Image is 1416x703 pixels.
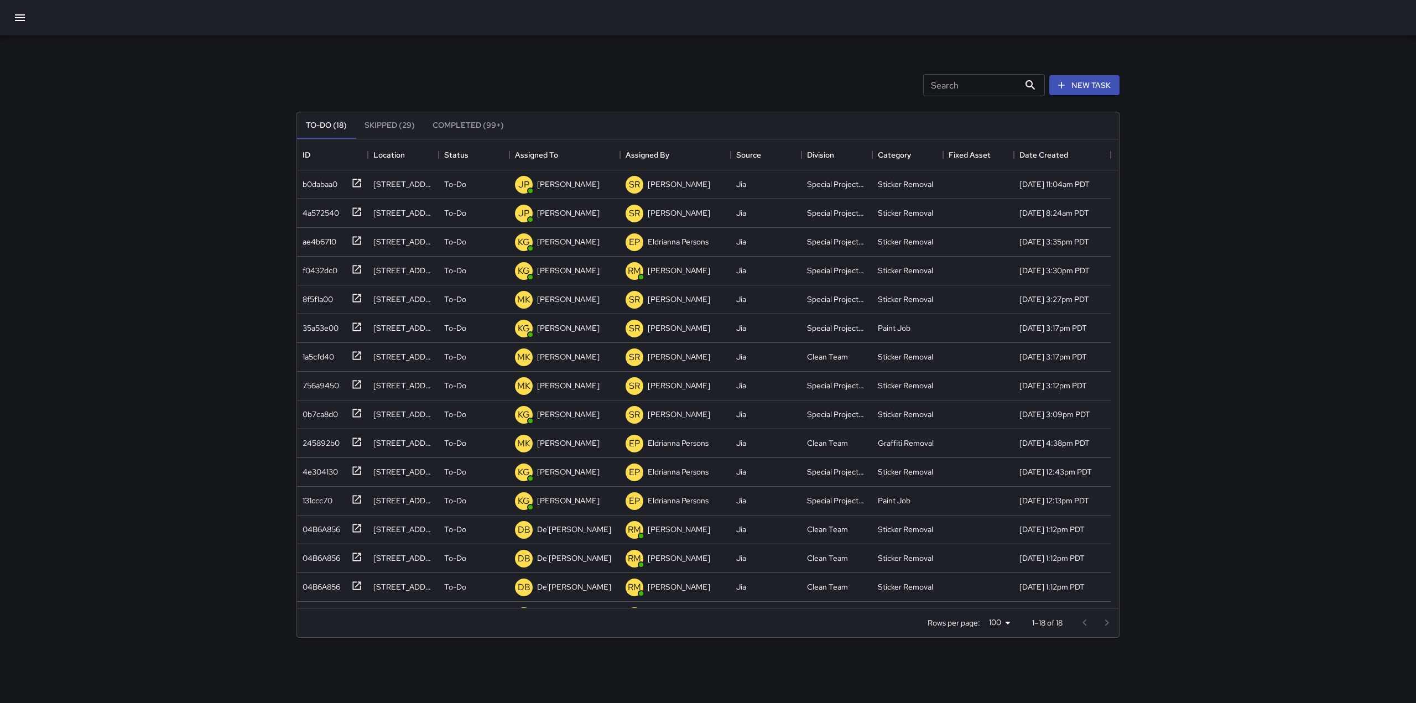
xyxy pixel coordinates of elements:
p: KG [518,494,530,508]
div: Sticker Removal [878,553,933,564]
div: Special Projects Team [807,322,867,334]
div: Jia [736,581,746,592]
p: To-Do [444,466,466,477]
p: To-Do [444,179,466,190]
div: 8/4/2025, 12:13pm PDT [1019,495,1089,506]
div: Jia [736,207,746,218]
div: 1a5cfd40 [298,347,334,362]
p: [PERSON_NAME] [648,409,710,420]
div: 8/11/2025, 11:04am PDT [1019,179,1090,190]
button: To-Do (18) [297,112,356,139]
p: To-Do [444,294,466,305]
p: 1–18 of 18 [1032,617,1063,628]
p: DB [518,552,530,565]
div: Jia [736,236,746,247]
p: SR [629,293,640,306]
div: Paint Job [878,322,910,334]
div: Source [736,139,761,170]
div: 35a53e00 [298,318,339,334]
p: Eldrianna Persons [648,466,709,477]
button: Completed (99+) [424,112,513,139]
p: [PERSON_NAME] [537,438,600,449]
p: [PERSON_NAME] [537,351,600,362]
div: 04B6A856 [298,519,340,535]
div: Jia [736,409,746,420]
p: MK [517,351,530,364]
div: Date Created [1019,139,1068,170]
p: RM [628,523,641,537]
p: To-Do [444,524,466,535]
div: Sticker Removal [878,294,933,305]
div: 8/4/2025, 4:38pm PDT [1019,438,1090,449]
div: 8/6/2025, 3:09pm PDT [1019,409,1090,420]
p: KG [518,322,530,335]
p: RM [628,552,641,565]
div: Clean Team [807,524,848,535]
div: ID [297,139,368,170]
p: [PERSON_NAME] [648,553,710,564]
p: MK [517,379,530,393]
div: Location [368,139,439,170]
div: 4e304130 [298,462,338,477]
div: Special Projects Team [807,495,867,506]
p: De'[PERSON_NAME] [537,553,611,564]
div: 100 [985,615,1014,631]
div: Jia [736,438,746,449]
div: Sticker Removal [878,236,933,247]
div: Special Projects Team [807,409,867,420]
p: [PERSON_NAME] [537,322,600,334]
p: To-Do [444,322,466,334]
div: Sticker Removal [878,380,933,391]
div: Jia [736,466,746,477]
p: [PERSON_NAME] [537,380,600,391]
p: EP [629,437,640,450]
p: [PERSON_NAME] [648,351,710,362]
div: Date Created [1014,139,1111,170]
p: [PERSON_NAME] [648,322,710,334]
div: Special Projects Team [807,380,867,391]
div: 0b7ca8d0 [298,404,338,420]
p: SR [629,351,640,364]
div: Sticker Removal [878,351,933,362]
p: KG [518,264,530,278]
p: To-Do [444,236,466,247]
p: To-Do [444,553,466,564]
div: 317 Montgomery Street [373,236,433,247]
div: 8f5f1a00 [298,289,333,305]
div: Assigned By [626,139,669,170]
div: ID [303,139,310,170]
p: To-Do [444,265,466,276]
div: Division [807,139,834,170]
p: De'[PERSON_NAME] [537,581,611,592]
div: Special Projects Team [807,294,867,305]
p: DB [518,581,530,594]
div: Sticker Removal [878,265,933,276]
div: Status [444,139,468,170]
div: 600 California Street [373,409,433,420]
div: ae4b6710 [298,232,336,247]
div: 1160 Sacramento Street [373,495,433,506]
p: [PERSON_NAME] [537,466,600,477]
div: 04B6A856 [298,606,340,621]
div: 8/6/2025, 3:17pm PDT [1019,351,1087,362]
p: [PERSON_NAME] [537,294,600,305]
p: KG [518,236,530,249]
div: 651 Market Street [373,438,433,449]
div: 700 Montgomery Street [373,265,433,276]
p: [PERSON_NAME] [537,495,600,506]
p: RM [628,264,641,278]
p: [PERSON_NAME] [537,207,600,218]
div: Jia [736,351,746,362]
div: Clean Team [807,438,848,449]
div: 8/6/2025, 3:12pm PDT [1019,380,1087,391]
p: KG [518,466,530,479]
div: Assigned To [509,139,620,170]
p: To-Do [444,581,466,592]
div: 04B6A856 [298,577,340,592]
p: JP [518,178,529,191]
div: Jia [736,294,746,305]
div: Jia [736,380,746,391]
p: [PERSON_NAME] [648,524,710,535]
div: 44 Montgomery Street [373,553,433,564]
p: De'[PERSON_NAME] [537,524,611,535]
